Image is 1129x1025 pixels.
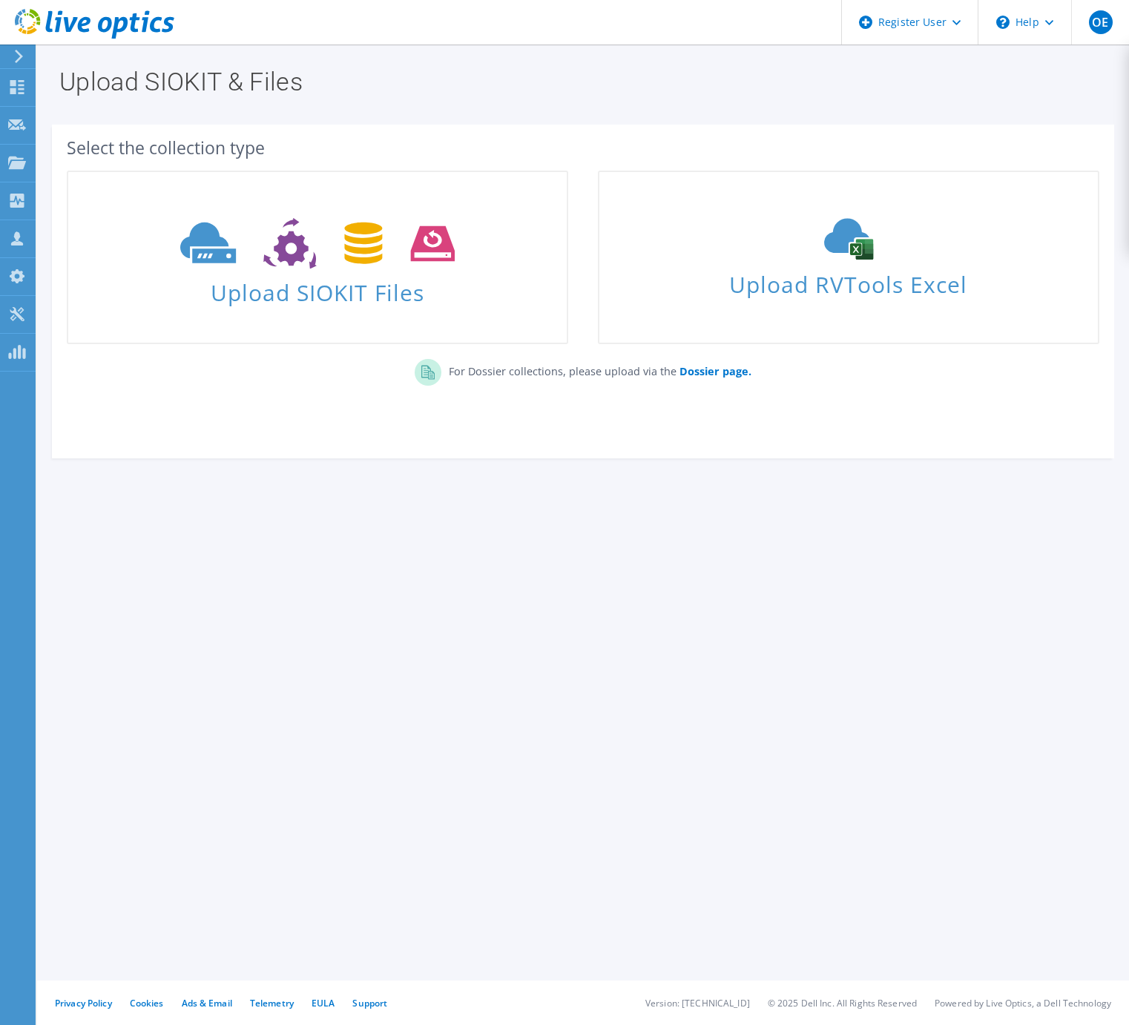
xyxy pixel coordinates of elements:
[352,997,387,1009] a: Support
[677,364,751,378] a: Dossier page.
[59,69,1099,94] h1: Upload SIOKIT & Files
[312,997,335,1009] a: EULA
[182,997,232,1009] a: Ads & Email
[599,265,1098,297] span: Upload RVTools Excel
[250,997,294,1009] a: Telemetry
[679,364,751,378] b: Dossier page.
[996,16,1010,29] svg: \n
[768,997,917,1009] li: © 2025 Dell Inc. All Rights Reserved
[55,997,112,1009] a: Privacy Policy
[645,997,750,1009] li: Version: [TECHNICAL_ID]
[441,359,751,380] p: For Dossier collections, please upload via the
[67,171,568,344] a: Upload SIOKIT Files
[68,272,567,304] span: Upload SIOKIT Files
[1089,10,1113,34] span: OE
[598,171,1099,344] a: Upload RVTools Excel
[130,997,164,1009] a: Cookies
[67,139,1099,156] div: Select the collection type
[935,997,1111,1009] li: Powered by Live Optics, a Dell Technology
